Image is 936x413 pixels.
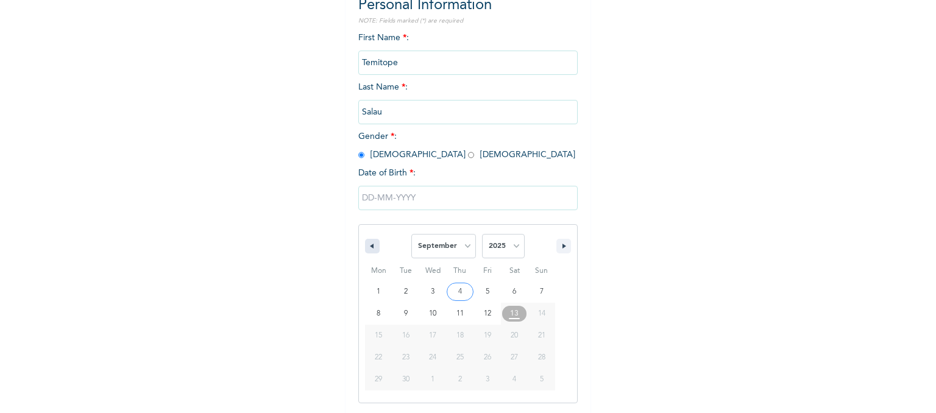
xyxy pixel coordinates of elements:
[419,281,447,303] button: 3
[358,34,578,67] span: First Name :
[377,303,380,325] span: 8
[486,281,489,303] span: 5
[473,325,501,347] button: 19
[484,347,491,369] span: 26
[501,261,528,281] span: Sat
[404,303,408,325] span: 9
[365,325,392,347] button: 15
[528,261,555,281] span: Sun
[392,303,420,325] button: 9
[402,369,409,390] span: 30
[528,347,555,369] button: 28
[375,369,382,390] span: 29
[538,303,545,325] span: 14
[456,347,464,369] span: 25
[484,303,491,325] span: 12
[447,325,474,347] button: 18
[473,347,501,369] button: 26
[429,303,436,325] span: 10
[456,303,464,325] span: 11
[358,132,575,159] span: Gender : [DEMOGRAPHIC_DATA] [DEMOGRAPHIC_DATA]
[511,347,518,369] span: 27
[358,51,578,75] input: Enter your first name
[528,281,555,303] button: 7
[365,369,392,390] button: 29
[375,325,382,347] span: 15
[429,347,436,369] span: 24
[431,281,434,303] span: 3
[510,303,519,325] span: 13
[375,347,382,369] span: 22
[402,325,409,347] span: 16
[358,16,578,26] p: NOTE: Fields marked (*) are required
[365,303,392,325] button: 8
[447,347,474,369] button: 25
[456,325,464,347] span: 18
[528,325,555,347] button: 21
[419,261,447,281] span: Wed
[358,100,578,124] input: Enter your last name
[540,281,544,303] span: 7
[528,303,555,325] button: 14
[501,303,528,325] button: 13
[501,281,528,303] button: 6
[392,369,420,390] button: 30
[511,325,518,347] span: 20
[501,325,528,347] button: 20
[402,347,409,369] span: 23
[501,347,528,369] button: 27
[447,303,474,325] button: 11
[538,325,545,347] span: 21
[392,261,420,281] span: Tue
[512,281,516,303] span: 6
[538,347,545,369] span: 28
[447,261,474,281] span: Thu
[429,325,436,347] span: 17
[365,261,392,281] span: Mon
[447,281,474,303] button: 4
[358,83,578,116] span: Last Name :
[419,347,447,369] button: 24
[404,281,408,303] span: 2
[358,186,578,210] input: DD-MM-YYYY
[419,303,447,325] button: 10
[392,281,420,303] button: 2
[473,261,501,281] span: Fri
[377,281,380,303] span: 1
[365,281,392,303] button: 1
[365,347,392,369] button: 22
[458,281,462,303] span: 4
[473,303,501,325] button: 12
[358,167,416,180] span: Date of Birth :
[484,325,491,347] span: 19
[392,347,420,369] button: 23
[419,325,447,347] button: 17
[473,281,501,303] button: 5
[392,325,420,347] button: 16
